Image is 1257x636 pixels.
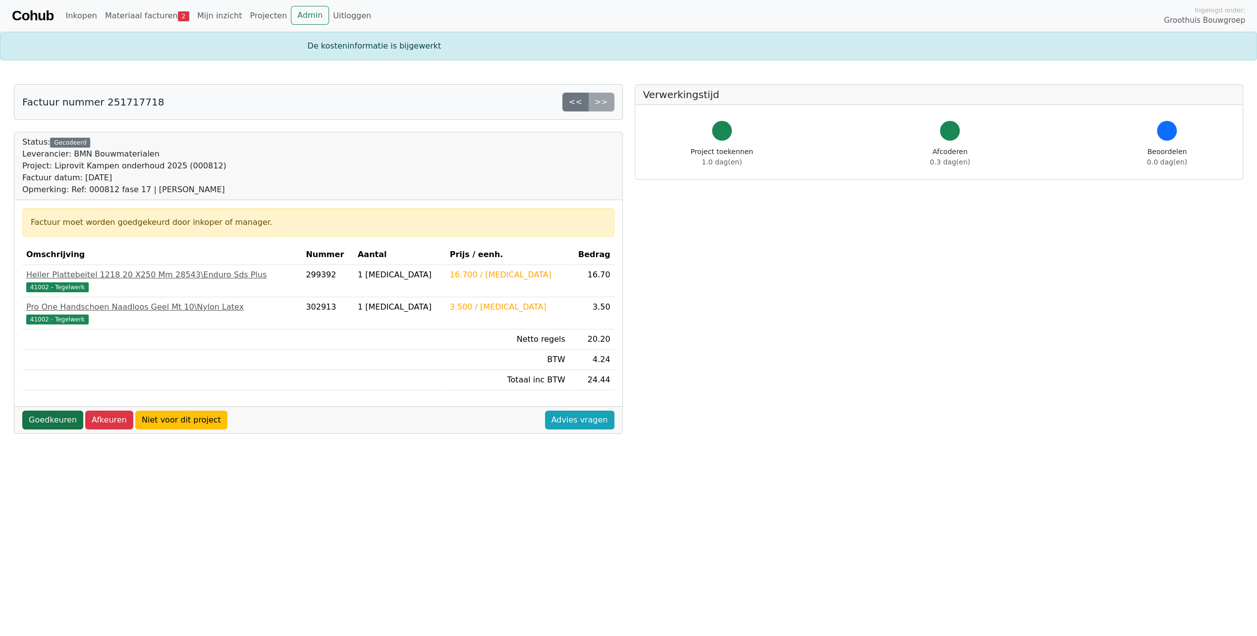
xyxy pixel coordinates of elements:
span: 0.0 dag(en) [1147,158,1187,166]
div: 1 [MEDICAL_DATA] [358,301,442,313]
th: Bedrag [569,245,614,265]
th: Prijs / eenh. [446,245,569,265]
a: Goedkeuren [22,411,83,429]
th: Omschrijving [22,245,302,265]
a: Advies vragen [545,411,614,429]
td: 4.24 [569,350,614,370]
a: Pro One Handschoen Naadloos Geel Mt 10\Nylon Latex41002 - Tegelwerk [26,301,298,325]
td: 302913 [302,297,354,329]
td: Netto regels [446,329,569,350]
div: Factuur moet worden goedgekeurd door inkoper of manager. [31,216,606,228]
td: 20.20 [569,329,614,350]
td: 299392 [302,265,354,297]
div: 16.700 / [MEDICAL_DATA] [450,269,565,281]
span: Groothuis Bouwgroep [1164,15,1245,26]
div: Gecodeerd [50,138,90,148]
div: 1 [MEDICAL_DATA] [358,269,442,281]
div: Heller Plattebeitel 1218 20 X250 Mm 28543\Enduro Sds Plus [26,269,298,281]
a: Mijn inzicht [193,6,246,26]
a: Inkopen [61,6,101,26]
td: Totaal inc BTW [446,370,569,390]
span: 41002 - Tegelwerk [26,282,89,292]
th: Nummer [302,245,354,265]
a: Cohub [12,4,54,28]
td: 3.50 [569,297,614,329]
a: Materiaal facturen2 [101,6,193,26]
a: Projecten [246,6,291,26]
div: Factuur datum: [DATE] [22,172,226,184]
span: 0.3 dag(en) [930,158,970,166]
div: Beoordelen [1147,147,1187,167]
td: BTW [446,350,569,370]
h5: Factuur nummer 251717718 [22,96,164,108]
span: 1.0 dag(en) [702,158,742,166]
span: 41002 - Tegelwerk [26,315,89,324]
div: De kosteninformatie is bijgewerkt [302,40,956,52]
a: Afkeuren [85,411,133,429]
span: 2 [178,11,189,21]
a: Uitloggen [329,6,375,26]
a: Admin [291,6,329,25]
span: Ingelogd onder: [1195,5,1245,15]
div: Pro One Handschoen Naadloos Geel Mt 10\Nylon Latex [26,301,298,313]
h5: Verwerkingstijd [643,89,1235,101]
div: Project toekennen [691,147,753,167]
div: Status: [22,136,226,196]
a: << [562,93,589,111]
td: 24.44 [569,370,614,390]
div: Afcoderen [930,147,970,167]
div: 3.500 / [MEDICAL_DATA] [450,301,565,313]
th: Aantal [354,245,446,265]
div: Opmerking: Ref: 000812 fase 17 | [PERSON_NAME] [22,184,226,196]
td: 16.70 [569,265,614,297]
div: Project: Liprovit Kampen onderhoud 2025 (000812) [22,160,226,172]
a: Heller Plattebeitel 1218 20 X250 Mm 28543\Enduro Sds Plus41002 - Tegelwerk [26,269,298,293]
div: Leverancier: BMN Bouwmaterialen [22,148,226,160]
a: Niet voor dit project [135,411,227,429]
